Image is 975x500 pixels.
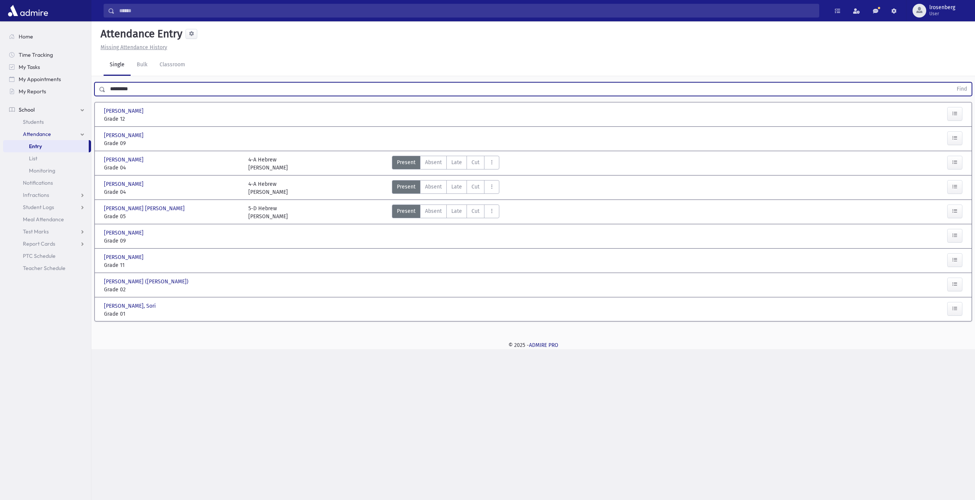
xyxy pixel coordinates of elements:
[29,167,55,174] span: Monitoring
[104,204,186,212] span: [PERSON_NAME] [PERSON_NAME]
[104,115,241,123] span: Grade 12
[104,341,963,349] div: © 2025 -
[153,54,191,76] a: Classroom
[104,164,241,172] span: Grade 04
[392,156,499,172] div: AttTypes
[19,64,40,70] span: My Tasks
[472,183,480,191] span: Cut
[104,139,241,147] span: Grade 09
[23,265,66,272] span: Teacher Schedule
[104,54,131,76] a: Single
[104,253,145,261] span: [PERSON_NAME]
[104,278,190,286] span: [PERSON_NAME] ([PERSON_NAME])
[3,116,91,128] a: Students
[104,237,241,245] span: Grade 09
[97,44,167,51] a: Missing Attendance History
[929,11,955,17] span: User
[19,33,33,40] span: Home
[104,107,145,115] span: [PERSON_NAME]
[3,225,91,238] a: Test Marks
[3,85,91,97] a: My Reports
[104,261,241,269] span: Grade 11
[104,180,145,188] span: [PERSON_NAME]
[3,30,91,43] a: Home
[19,76,61,83] span: My Appointments
[23,192,49,198] span: Infractions
[97,27,182,40] h5: Attendance Entry
[451,158,462,166] span: Late
[23,252,56,259] span: PTC Schedule
[104,131,145,139] span: [PERSON_NAME]
[3,140,89,152] a: Entry
[115,4,819,18] input: Search
[929,5,955,11] span: lrosenberg
[3,49,91,61] a: Time Tracking
[23,204,54,211] span: Student Logs
[3,238,91,250] a: Report Cards
[3,152,91,165] a: List
[451,207,462,215] span: Late
[3,165,91,177] a: Monitoring
[19,106,35,113] span: School
[248,180,288,196] div: 4-A Hebrew [PERSON_NAME]
[104,286,241,294] span: Grade 02
[397,158,416,166] span: Present
[248,204,288,220] div: 5-D Hebrew [PERSON_NAME]
[952,83,972,96] button: Find
[23,240,55,247] span: Report Cards
[248,156,288,172] div: 4-A Hebrew [PERSON_NAME]
[3,213,91,225] a: Meal Attendance
[425,183,442,191] span: Absent
[23,131,51,137] span: Attendance
[392,180,499,196] div: AttTypes
[23,228,49,235] span: Test Marks
[451,183,462,191] span: Late
[3,104,91,116] a: School
[425,207,442,215] span: Absent
[104,229,145,237] span: [PERSON_NAME]
[19,88,46,95] span: My Reports
[104,310,241,318] span: Grade 01
[23,216,64,223] span: Meal Attendance
[101,44,167,51] u: Missing Attendance History
[29,143,42,150] span: Entry
[392,204,499,220] div: AttTypes
[529,342,558,348] a: ADMIRE PRO
[3,189,91,201] a: Infractions
[29,155,37,162] span: List
[104,212,241,220] span: Grade 05
[23,179,53,186] span: Notifications
[472,158,480,166] span: Cut
[3,201,91,213] a: Student Logs
[104,302,157,310] span: [PERSON_NAME], Sori
[6,3,50,18] img: AdmirePro
[3,262,91,274] a: Teacher Schedule
[104,156,145,164] span: [PERSON_NAME]
[472,207,480,215] span: Cut
[425,158,442,166] span: Absent
[131,54,153,76] a: Bulk
[104,188,241,196] span: Grade 04
[3,250,91,262] a: PTC Schedule
[19,51,53,58] span: Time Tracking
[23,118,44,125] span: Students
[3,61,91,73] a: My Tasks
[397,183,416,191] span: Present
[3,73,91,85] a: My Appointments
[3,177,91,189] a: Notifications
[3,128,91,140] a: Attendance
[397,207,416,215] span: Present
